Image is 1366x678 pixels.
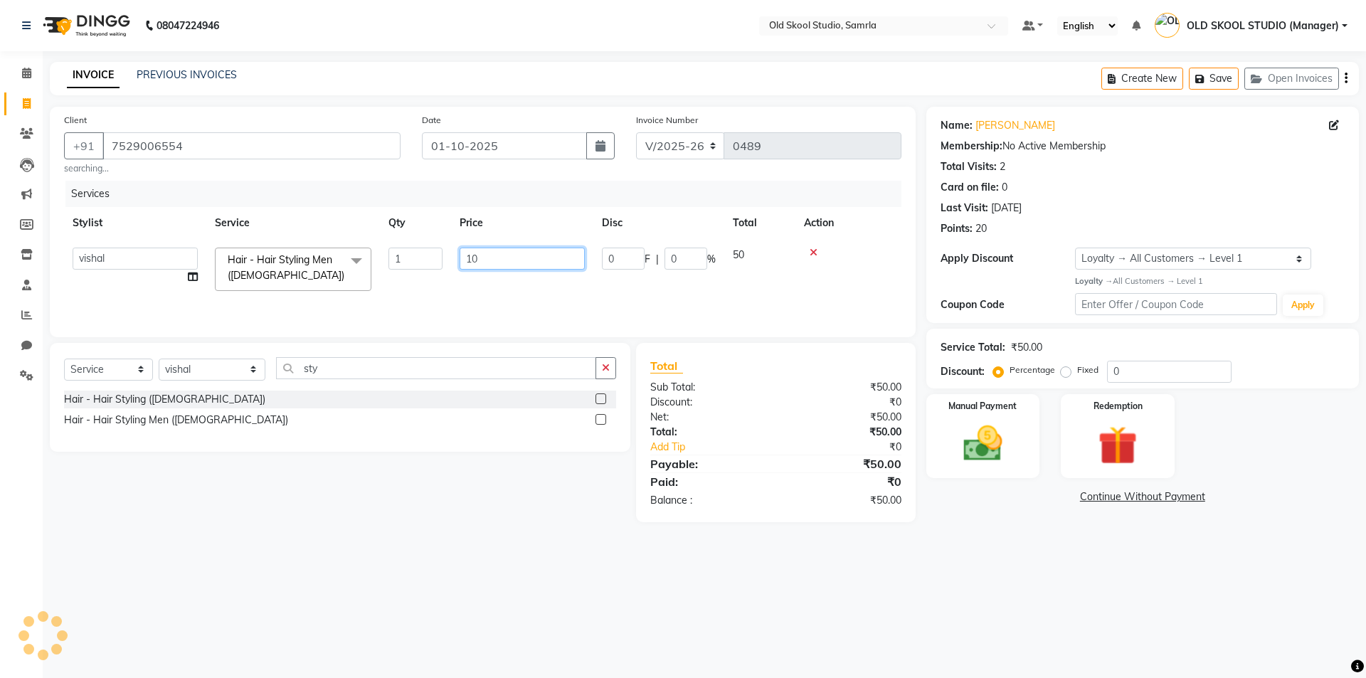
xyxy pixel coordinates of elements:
[975,221,987,236] div: 20
[206,207,380,239] th: Service
[707,252,716,267] span: %
[102,132,401,159] input: Search by Name/Mobile/Email/Code
[1075,276,1113,286] strong: Loyalty →
[1011,340,1042,355] div: ₹50.00
[64,413,288,428] div: Hair - Hair Styling Men ([DEMOGRAPHIC_DATA])
[1075,275,1345,287] div: All Customers → Level 1
[1077,364,1098,376] label: Fixed
[941,201,988,216] div: Last Visit:
[1101,68,1183,90] button: Create New
[451,207,593,239] th: Price
[640,473,775,490] div: Paid:
[593,207,724,239] th: Disc
[276,357,596,379] input: Search or Scan
[941,297,1075,312] div: Coupon Code
[380,207,451,239] th: Qty
[951,421,1015,467] img: _cash.svg
[941,159,997,174] div: Total Visits:
[1010,364,1055,376] label: Percentage
[1155,13,1180,38] img: OLD SKOOL STUDIO (Manager)
[656,252,659,267] span: |
[64,162,401,175] small: searching...
[948,400,1017,413] label: Manual Payment
[724,207,795,239] th: Total
[1086,421,1150,470] img: _gift.svg
[1187,18,1339,33] span: OLD SKOOL STUDIO (Manager)
[941,251,1075,266] div: Apply Discount
[640,425,775,440] div: Total:
[1075,293,1277,315] input: Enter Offer / Coupon Code
[733,248,744,261] span: 50
[798,440,911,455] div: ₹0
[64,114,87,127] label: Client
[991,201,1022,216] div: [DATE]
[941,139,1345,154] div: No Active Membership
[640,410,775,425] div: Net:
[64,392,265,407] div: Hair - Hair Styling ([DEMOGRAPHIC_DATA])
[775,395,911,410] div: ₹0
[645,252,650,267] span: F
[640,493,775,508] div: Balance :
[137,68,237,81] a: PREVIOUS INVOICES
[1000,159,1005,174] div: 2
[941,221,973,236] div: Points:
[640,440,798,455] a: Add Tip
[929,489,1356,504] a: Continue Without Payment
[65,181,912,207] div: Services
[640,380,775,395] div: Sub Total:
[775,493,911,508] div: ₹50.00
[775,380,911,395] div: ₹50.00
[1189,68,1239,90] button: Save
[941,139,1002,154] div: Membership:
[775,425,911,440] div: ₹50.00
[975,118,1055,133] a: [PERSON_NAME]
[228,253,344,281] span: Hair - Hair Styling Men ([DEMOGRAPHIC_DATA])
[1002,180,1007,195] div: 0
[636,114,698,127] label: Invoice Number
[64,207,206,239] th: Stylist
[941,118,973,133] div: Name:
[941,340,1005,355] div: Service Total:
[795,207,901,239] th: Action
[64,132,104,159] button: +91
[1283,295,1323,316] button: Apply
[640,395,775,410] div: Discount:
[67,63,120,88] a: INVOICE
[941,180,999,195] div: Card on file:
[640,455,775,472] div: Payable:
[775,455,911,472] div: ₹50.00
[157,6,219,46] b: 08047224946
[775,410,911,425] div: ₹50.00
[650,359,683,374] span: Total
[775,473,911,490] div: ₹0
[422,114,441,127] label: Date
[1094,400,1143,413] label: Redemption
[36,6,134,46] img: logo
[941,364,985,379] div: Discount:
[1244,68,1339,90] button: Open Invoices
[344,269,351,282] a: x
